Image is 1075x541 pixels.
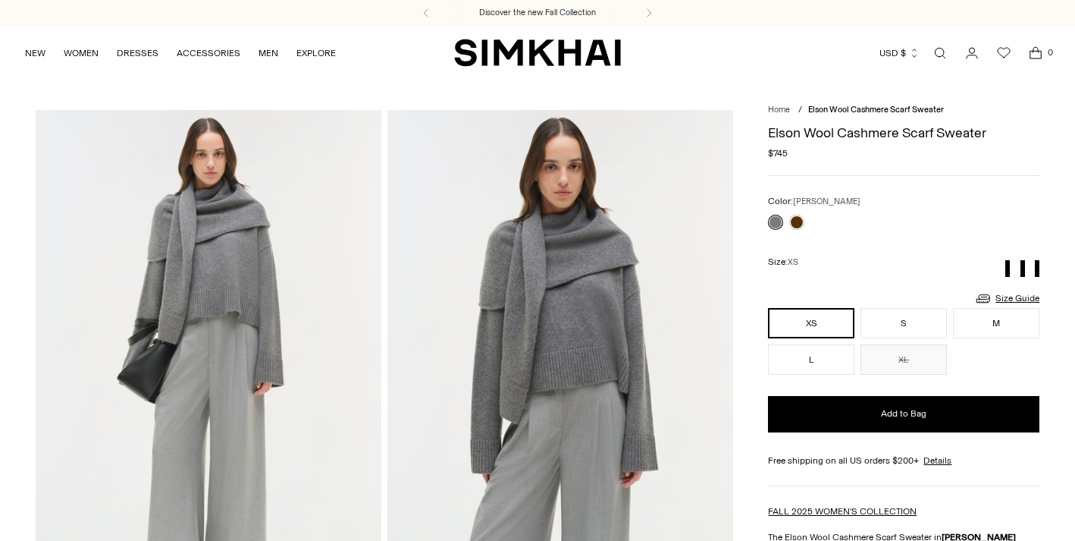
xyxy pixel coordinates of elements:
a: WOMEN [64,36,99,70]
a: DRESSES [117,36,158,70]
button: L [768,344,854,375]
a: Discover the new Fall Collection [479,7,596,19]
a: Open search modal [925,38,955,68]
label: Size: [768,255,798,269]
a: Go to the account page [957,38,987,68]
nav: breadcrumbs [768,104,1039,117]
button: S [860,308,947,338]
span: $745 [768,146,788,160]
button: M [953,308,1039,338]
a: Open cart modal [1020,38,1051,68]
a: SIMKHAI [454,38,621,68]
h1: Elson Wool Cashmere Scarf Sweater [768,126,1039,140]
div: / [798,104,802,117]
a: Details [923,454,951,467]
button: XL [860,344,947,375]
button: Add to Bag [768,396,1039,432]
span: XS [788,257,798,267]
span: [PERSON_NAME] [793,197,860,206]
a: ACCESSORIES [177,36,240,70]
a: FALL 2025 WOMEN'S COLLECTION [768,506,917,517]
a: Home [768,105,790,115]
a: EXPLORE [296,36,336,70]
span: Add to Bag [881,407,926,420]
a: NEW [25,36,45,70]
button: XS [768,308,854,338]
label: Color: [768,194,860,209]
span: 0 [1043,46,1057,59]
a: MEN [259,36,278,70]
a: Wishlist [989,38,1019,68]
span: Elson Wool Cashmere Scarf Sweater [808,105,944,115]
a: Size Guide [974,289,1039,308]
div: Free shipping on all US orders $200+ [768,454,1039,467]
button: USD $ [879,36,920,70]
